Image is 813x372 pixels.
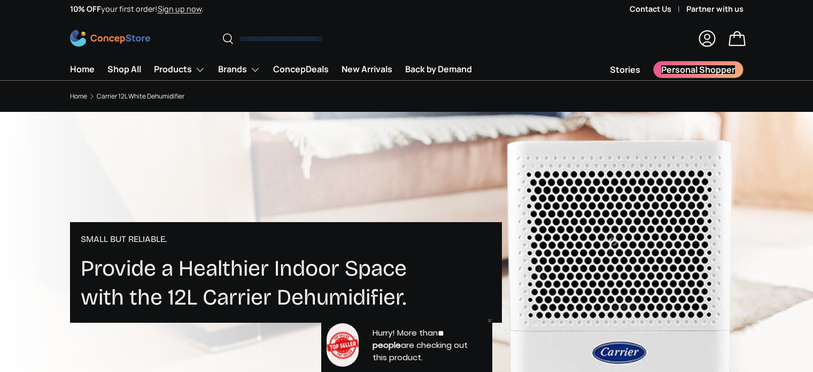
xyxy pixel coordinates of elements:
[661,65,735,74] span: Personal Shopper
[273,59,329,80] a: ConcepDeals
[70,59,95,80] a: Home
[212,59,267,80] summary: Brands
[148,59,212,80] summary: Products
[653,61,744,78] a: Personal Shopper
[342,59,392,80] a: New Arrivals
[630,3,686,15] a: Contact Us
[70,4,101,14] strong: 10% OFF
[70,30,150,47] img: ConcepStore
[487,318,492,323] div: Close
[81,233,491,246] p: Small But Reliable.
[70,92,427,101] nav: Breadcrumbs
[610,59,640,80] a: Stories
[154,59,205,80] a: Products
[218,59,260,80] a: Brands
[81,254,491,312] h2: Provide a Healthier Indoor Space with the 12L Carrier Dehumidifier.
[97,93,184,100] a: Carrier 12L White Dehumidifier
[405,59,472,80] a: Back by Demand
[70,3,204,15] p: your first order! .
[107,59,141,80] a: Shop All
[70,93,87,100] a: Home
[70,59,472,80] nav: Primary
[584,59,744,80] nav: Secondary
[686,3,744,15] a: Partner with us
[158,4,202,14] a: Sign up now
